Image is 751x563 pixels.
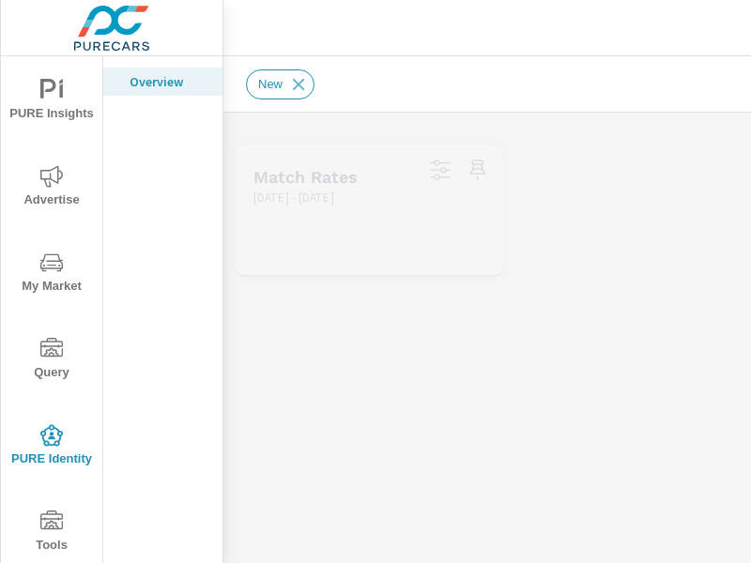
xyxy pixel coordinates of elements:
span: My Market [7,251,97,297]
h5: Match Rates [253,167,358,187]
p: Overview [130,72,207,91]
span: New [247,77,294,91]
div: Overview [103,68,222,96]
span: Query [7,338,97,384]
span: Advertise [7,165,97,211]
span: PURE Insights [7,79,97,125]
span: Tools [7,510,97,556]
div: New [246,69,314,99]
span: PURE Identity [7,424,97,470]
span: Save this to your personalized report [463,155,493,185]
p: [DATE] - [DATE] [253,188,334,205]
